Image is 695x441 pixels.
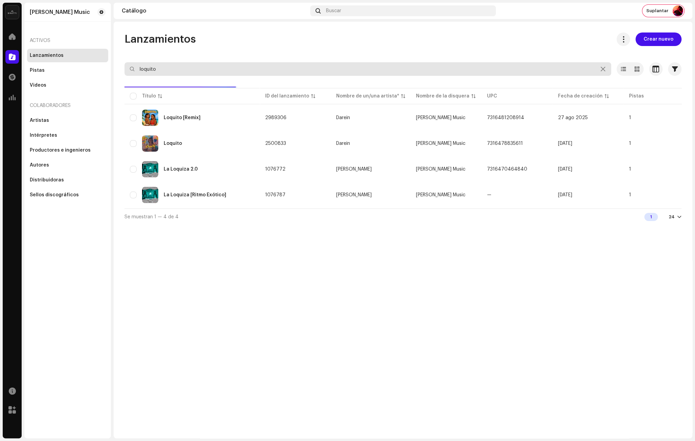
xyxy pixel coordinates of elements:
re-m-nav-item: Pistas [27,64,108,77]
div: [PERSON_NAME] [336,167,372,172]
span: 1 [629,193,631,197]
span: — [487,193,491,197]
re-m-nav-item: Intérpretes [27,129,108,142]
re-m-nav-item: Productores e ingenieros [27,144,108,157]
div: [PERSON_NAME] [336,193,372,197]
img: 33e80971-b13e-43a5-af18-f41857555af9 [142,161,158,177]
span: 1 [629,141,631,146]
span: 27 sept 2024 [558,141,572,146]
span: Suplantar [646,8,668,14]
div: La Loquiza 2.0 [164,167,198,172]
span: Darein [336,115,405,120]
re-m-nav-item: Distribuidoras [27,173,108,187]
div: Fecha de creación [558,93,603,100]
span: Andrés Music [416,167,465,172]
span: 17 mar 2022 [558,193,572,197]
div: Nombre de un/una artista* [336,93,399,100]
div: 1 [644,213,658,221]
div: Título [142,93,156,100]
span: 27 ago 2025 [558,115,588,120]
span: Se muestran 1 — 4 de 4 [124,215,179,219]
re-m-nav-item: Artistas [27,114,108,127]
span: 2500833 [265,141,286,146]
div: Loquito [Remix] [164,115,201,120]
div: Darein [336,141,350,146]
img: 8ba8dea2-5047-4fca-a2b3-617c3ebae8c6 [142,135,158,152]
re-m-nav-item: Sellos discográficos [27,188,108,202]
div: Catálogo [122,8,307,14]
img: 6c183ee9-b41e-4dc9-9798-37b6290c0fb0 [672,5,683,16]
span: Andres Dj [336,193,405,197]
re-m-nav-item: Autores [27,158,108,172]
span: 1076787 [265,193,285,197]
div: ID del lanzamiento [265,93,309,100]
div: Autores [30,162,49,168]
span: 7316481208914 [487,115,524,120]
div: Andres Music [30,9,90,15]
span: 1076772 [265,167,285,172]
div: Distribuidoras [30,177,64,183]
span: 2989306 [265,115,286,120]
span: Andrés Music [416,141,465,146]
re-a-nav-header: Colaboradores [27,97,108,114]
span: 17 mar 2022 [558,167,572,172]
button: Crear nuevo [635,32,681,46]
span: Andrés Music [416,193,465,197]
div: Artistas [30,118,49,123]
div: Darein [336,115,350,120]
div: Lanzamientos [30,53,64,58]
re-a-nav-header: Activos [27,32,108,49]
re-m-nav-item: Lanzamientos [27,49,108,62]
div: Nombre de la disquera [416,93,469,100]
span: Andrés Music [416,115,465,120]
span: 1 [629,167,631,172]
div: Loquito [164,141,182,146]
span: 7316478835611 [487,141,523,146]
img: 02a7c2d3-3c89-4098-b12f-2ff2945c95ee [5,5,19,19]
div: La Loquiza [Ritmo Exótico] [164,193,226,197]
span: 1 [629,115,631,120]
span: Andres Dj [336,167,405,172]
input: Buscar [124,62,611,76]
div: Videos [30,83,46,88]
div: 24 [669,214,675,220]
span: Lanzamientos [124,32,196,46]
span: 7316470464840 [487,167,527,172]
div: Pistas [30,68,45,73]
span: Buscar [326,8,341,14]
div: Intérpretes [30,133,57,138]
span: Darein [336,141,405,146]
re-m-nav-item: Videos [27,79,108,92]
img: b7189c6e-865e-4605-b43f-fbe1ac0fbd42 [142,187,158,203]
div: Productores e ingenieros [30,148,91,153]
span: Crear nuevo [644,32,673,46]
div: Sellos discográficos [30,192,79,198]
img: 728d6849-12bc-4064-9c2b-6920b4561115 [142,110,158,126]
